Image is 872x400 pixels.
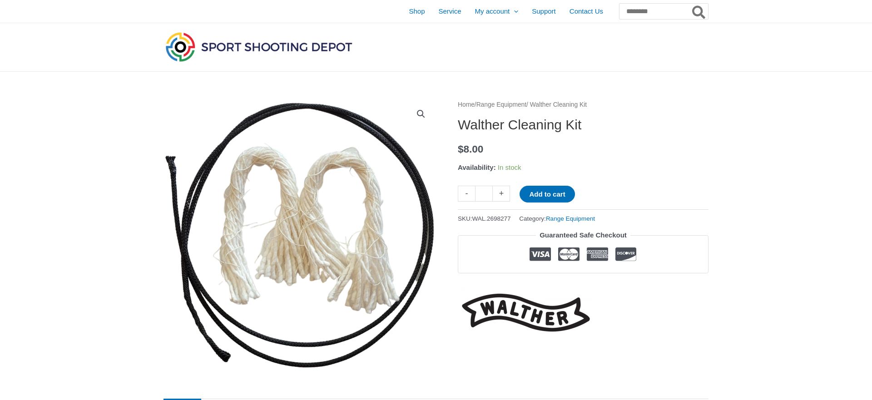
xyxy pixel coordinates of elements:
[472,215,511,222] span: WAL.2698277
[458,99,708,111] nav: Breadcrumb
[163,30,354,64] img: Sport Shooting Depot
[458,213,511,224] span: SKU:
[458,101,475,108] a: Home
[520,186,575,202] button: Add to cart
[458,287,594,338] a: Walther
[493,186,510,202] a: +
[458,186,475,202] a: -
[546,215,595,222] a: Range Equipment
[498,163,521,171] span: In stock
[163,99,436,371] img: Walther Cleaning Kit
[536,229,630,242] legend: Guaranteed Safe Checkout
[690,4,708,19] button: Search
[458,117,708,133] h1: Walther Cleaning Kit
[475,186,493,202] input: Product quantity
[458,163,496,171] span: Availability:
[476,101,526,108] a: Range Equipment
[458,143,464,155] span: $
[519,213,595,224] span: Category:
[458,143,483,155] bdi: 8.00
[413,106,429,122] a: View full-screen image gallery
